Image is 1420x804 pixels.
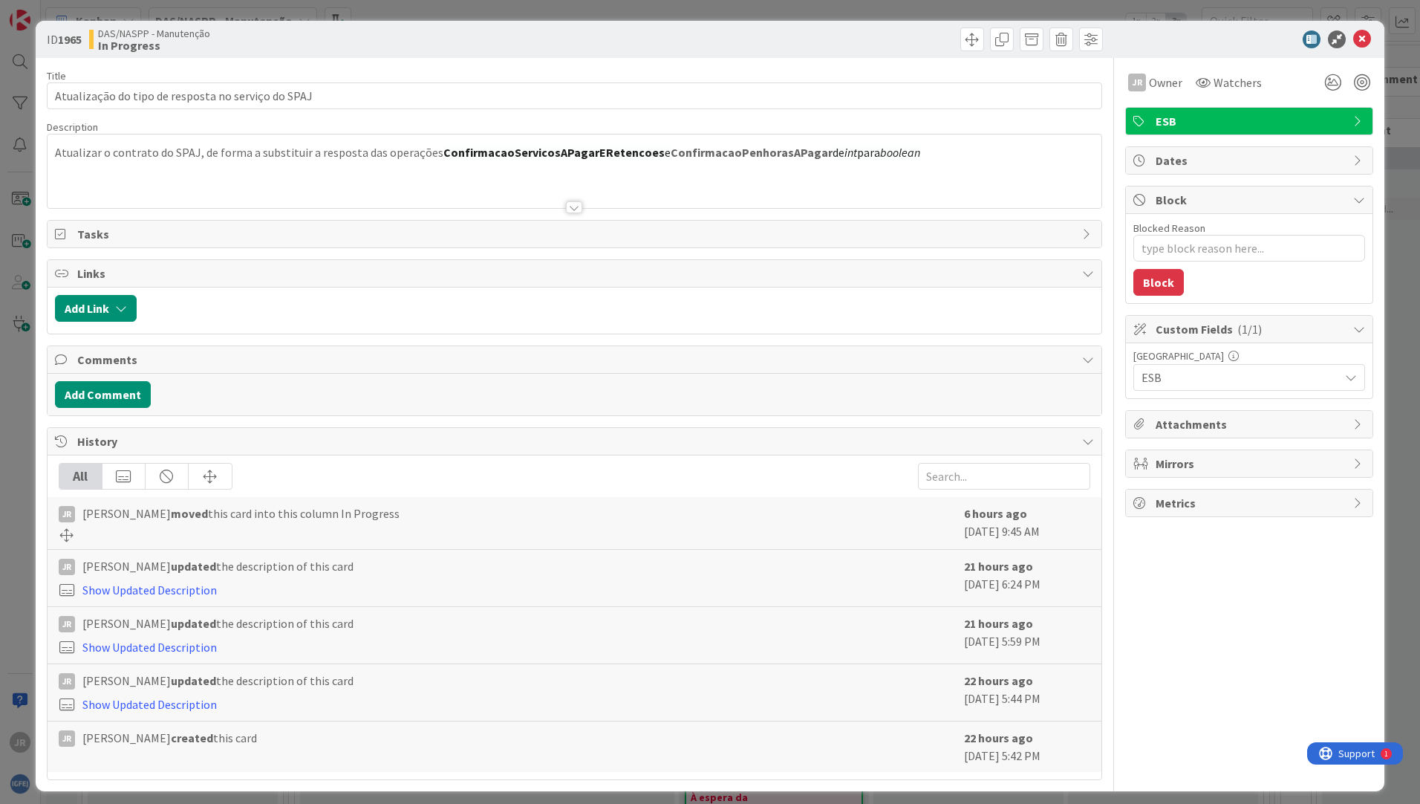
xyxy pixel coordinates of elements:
strong: ConfirmacaoPenhorasAPagar [671,145,833,160]
span: ESB [1141,367,1332,388]
b: 6 hours ago [964,506,1027,521]
b: 22 hours ago [964,730,1033,745]
b: In Progress [98,39,210,51]
b: 22 hours ago [964,673,1033,688]
b: 21 hours ago [964,559,1033,574]
label: Title [47,69,66,82]
b: updated [171,673,216,688]
button: Add Link [55,295,137,322]
div: JR [59,506,75,522]
b: updated [171,559,216,574]
span: ( 1/1 ) [1237,322,1262,337]
span: [PERSON_NAME] the description of this card [82,672,354,690]
div: [DATE] 5:59 PM [964,615,1090,656]
span: Comments [77,351,1075,369]
b: created [171,730,213,745]
span: Attachments [1156,415,1346,433]
b: 1965 [58,32,82,47]
span: para [857,145,880,160]
div: All [59,464,102,489]
div: 1 [77,6,81,18]
b: updated [171,616,216,631]
span: [PERSON_NAME] this card [82,729,257,747]
div: JR [59,559,75,575]
span: ESB [1156,112,1346,130]
div: [GEOGRAPHIC_DATA] [1133,351,1365,361]
span: Metrics [1156,494,1346,512]
span: [PERSON_NAME] the description of this card [82,615,354,632]
span: Block [1156,191,1346,209]
span: Custom Fields [1156,320,1346,338]
span: ID [47,30,82,48]
input: Search... [918,463,1090,490]
strong: ConfirmacaoServicosAPagarERetencoes [443,145,665,160]
span: Owner [1149,74,1182,91]
a: Show Updated Description [82,697,217,712]
em: int [844,145,857,160]
a: Show Updated Description [82,583,217,597]
div: JR [59,616,75,632]
input: type card name here... [47,82,1102,109]
b: moved [171,506,208,521]
div: [DATE] 5:44 PM [964,672,1090,713]
button: Block [1133,269,1184,296]
span: Watchers [1214,74,1262,91]
p: Atualizar o contrato do SPAJ, de forma a substituir a resposta das operações [55,144,1094,161]
span: Dates [1156,152,1346,169]
button: Add Comment [55,381,151,408]
span: [PERSON_NAME] this card into this column In Progress [82,505,400,522]
span: e [665,145,671,160]
em: boolean [880,145,920,160]
div: [DATE] 5:42 PM [964,729,1090,765]
span: Mirrors [1156,455,1346,473]
div: JR [1128,74,1146,91]
span: Links [77,265,1075,282]
span: History [77,432,1075,450]
span: DAS/NASPP - Manutenção [98,27,210,39]
div: JR [59,730,75,747]
span: Tasks [77,225,1075,243]
span: [PERSON_NAME] the description of this card [82,557,354,575]
span: de [833,145,844,160]
label: Blocked Reason [1133,221,1205,235]
div: JR [59,673,75,690]
a: Show Updated Description [82,640,217,655]
div: [DATE] 9:45 AM [964,505,1090,542]
span: Support [31,2,68,20]
div: [DATE] 6:24 PM [964,557,1090,599]
span: Description [47,120,98,134]
b: 21 hours ago [964,616,1033,631]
